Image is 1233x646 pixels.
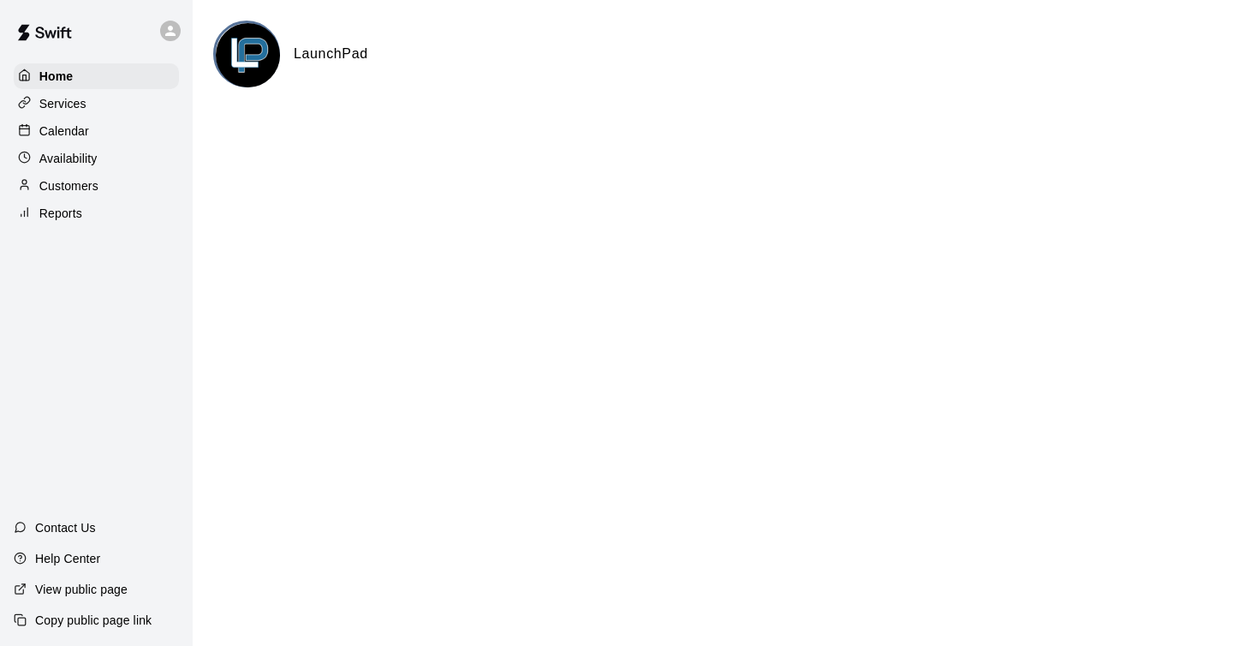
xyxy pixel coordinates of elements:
[35,519,96,536] p: Contact Us
[39,205,82,222] p: Reports
[14,200,179,226] a: Reports
[14,146,179,171] a: Availability
[35,581,128,598] p: View public page
[14,118,179,144] a: Calendar
[39,150,98,167] p: Availability
[14,63,179,89] a: Home
[39,68,74,85] p: Home
[39,95,86,112] p: Services
[14,91,179,117] a: Services
[35,550,100,567] p: Help Center
[14,173,179,199] a: Customers
[39,123,89,140] p: Calendar
[216,23,280,87] img: LaunchPad logo
[35,612,152,629] p: Copy public page link
[294,43,368,65] h6: LaunchPad
[39,177,98,194] p: Customers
